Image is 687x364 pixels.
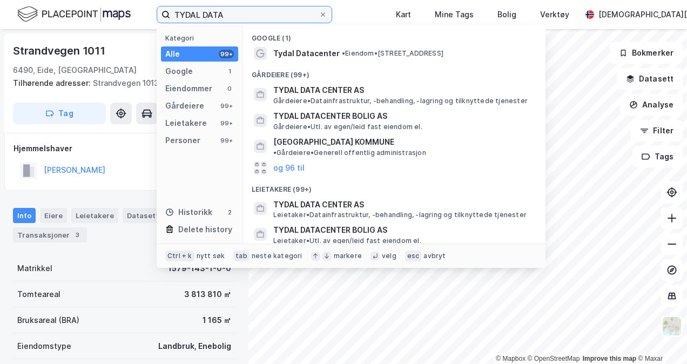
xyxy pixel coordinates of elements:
[496,355,526,362] a: Mapbox
[123,208,163,223] div: Datasett
[273,149,277,157] span: •
[382,252,396,260] div: velg
[540,8,569,21] div: Verktøy
[17,340,71,353] div: Eiendomstype
[13,103,106,124] button: Tag
[617,68,683,90] button: Datasett
[165,34,238,42] div: Kategori
[243,177,545,196] div: Leietakere (99+)
[334,252,362,260] div: markere
[252,252,302,260] div: neste kategori
[219,119,234,127] div: 99+
[13,42,107,59] div: Strandvegen 1011
[13,227,87,242] div: Transaksjoner
[273,97,528,105] span: Gårdeiere • Datainfrastruktur, -behandling, -lagring og tilknyttede tjenester
[583,355,636,362] a: Improve this map
[165,251,194,261] div: Ctrl + k
[71,208,118,223] div: Leietakere
[273,224,533,237] span: TYDAL DATACENTER BOLIG AS
[165,48,180,60] div: Alle
[273,47,340,60] span: Tydal Datacenter
[165,117,207,130] div: Leietakere
[13,77,227,90] div: Strandvegen 1013
[233,251,250,261] div: tab
[203,314,231,327] div: 1 165 ㎡
[243,25,545,45] div: Google (1)
[273,237,421,245] span: Leietaker • Utl. av egen/leid fast eiendom el.
[528,355,580,362] a: OpenStreetMap
[610,42,683,64] button: Bokmerker
[17,5,131,24] img: logo.f888ab2527a4732fd821a326f86c7f29.svg
[72,230,83,240] div: 3
[168,262,231,275] div: 1579-143-1-0-0
[405,251,422,261] div: esc
[273,136,394,149] span: [GEOGRAPHIC_DATA] KOMMUNE
[225,84,234,93] div: 0
[14,142,235,155] div: Hjemmelshaver
[165,134,200,147] div: Personer
[158,340,231,353] div: Landbruk, Enebolig
[219,136,234,145] div: 99+
[17,314,79,327] div: Bruksareal (BRA)
[225,67,234,76] div: 1
[13,78,93,87] span: Tilhørende adresser:
[219,102,234,110] div: 99+
[273,211,527,219] span: Leietaker • Datainfrastruktur, -behandling, -lagring og tilknyttede tjenester
[435,8,474,21] div: Mine Tags
[631,120,683,141] button: Filter
[165,206,212,219] div: Historikk
[178,223,232,236] div: Delete history
[243,62,545,82] div: Gårdeiere (99+)
[165,99,204,112] div: Gårdeiere
[273,123,422,131] span: Gårdeiere • Utl. av egen/leid fast eiendom el.
[423,252,446,260] div: avbryt
[165,82,212,95] div: Eiendommer
[342,49,345,57] span: •
[197,252,225,260] div: nytt søk
[165,65,193,78] div: Google
[40,208,67,223] div: Eiere
[342,49,443,58] span: Eiendom • [STREET_ADDRESS]
[273,161,305,174] button: og 96 til
[273,110,533,123] span: TYDAL DATACENTER BOLIG AS
[632,146,683,167] button: Tags
[13,208,36,223] div: Info
[273,149,426,157] span: Gårdeiere • Generell offentlig administrasjon
[17,262,52,275] div: Matrikkel
[273,198,533,211] span: TYDAL DATA CENTER AS
[219,50,234,58] div: 99+
[170,6,319,23] input: Søk på adresse, matrikkel, gårdeiere, leietakere eller personer
[13,64,137,77] div: 6490, Eide, [GEOGRAPHIC_DATA]
[620,94,683,116] button: Analyse
[497,8,516,21] div: Bolig
[184,288,231,301] div: 3 813 810 ㎡
[17,288,60,301] div: Tomteareal
[273,84,533,97] span: TYDAL DATA CENTER AS
[225,208,234,217] div: 2
[396,8,411,21] div: Kart
[633,312,687,364] iframe: Chat Widget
